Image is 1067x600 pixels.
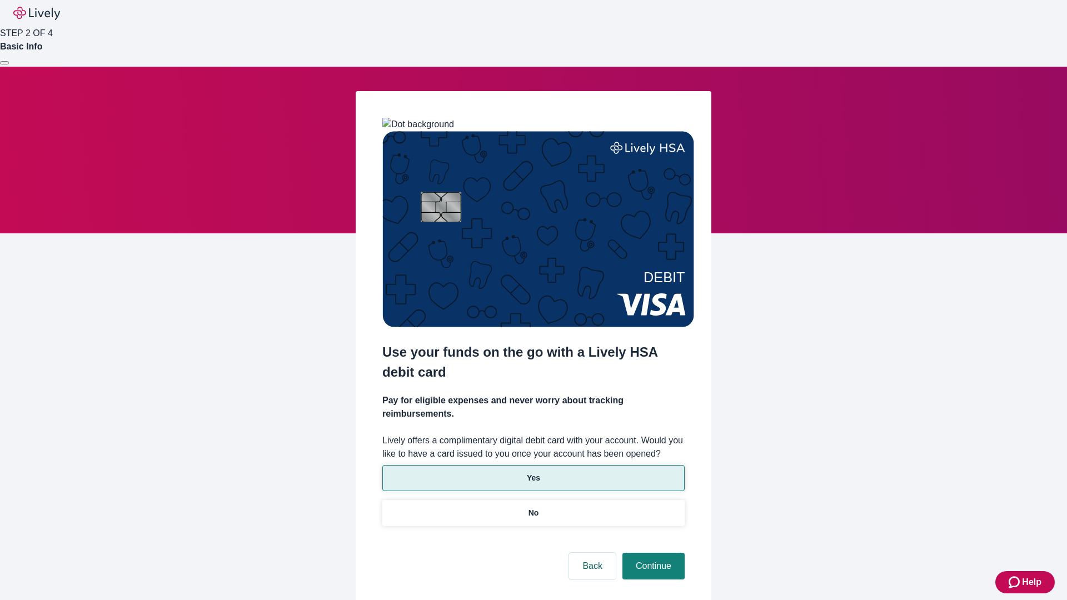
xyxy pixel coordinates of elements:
[528,507,539,519] p: No
[1009,576,1022,589] svg: Zendesk support icon
[382,434,685,461] label: Lively offers a complimentary digital debit card with your account. Would you like to have a card...
[569,553,616,579] button: Back
[382,118,454,131] img: Dot background
[527,472,540,484] p: Yes
[382,500,685,526] button: No
[995,571,1055,593] button: Zendesk support iconHelp
[382,394,685,421] h4: Pay for eligible expenses and never worry about tracking reimbursements.
[382,131,694,327] img: Debit card
[622,553,685,579] button: Continue
[382,342,685,382] h2: Use your funds on the go with a Lively HSA debit card
[382,465,685,491] button: Yes
[1022,576,1041,589] span: Help
[13,7,60,20] img: Lively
